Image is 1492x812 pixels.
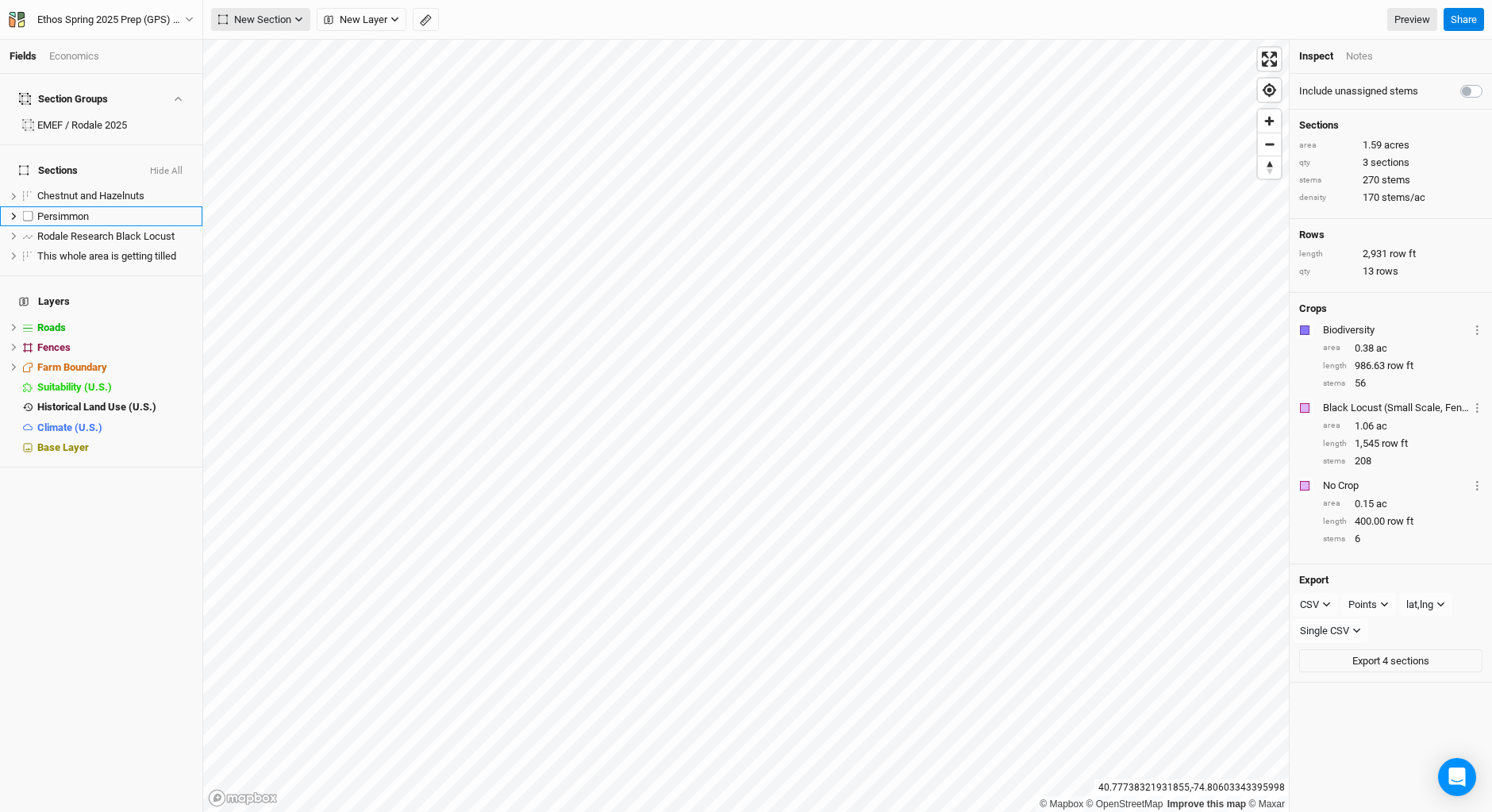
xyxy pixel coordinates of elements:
[1444,8,1484,32] button: Share
[1323,378,1347,390] div: stems
[1387,359,1413,373] span: row ft
[1299,140,1355,152] div: area
[1341,593,1396,617] button: Points
[1390,247,1416,261] span: row ft
[1086,799,1163,810] a: OpenStreetMap
[1387,8,1437,32] a: Preview
[1300,623,1349,639] div: Single CSV
[1293,619,1368,643] button: Single CSV
[1299,266,1355,278] div: qty
[1299,156,1482,170] div: 3
[1376,419,1387,433] span: ac
[1323,438,1347,450] div: length
[37,190,193,202] div: Chestnut and Hazelnuts
[1299,248,1355,260] div: length
[1387,514,1413,529] span: row ft
[218,12,291,28] span: New Section
[1167,799,1246,810] a: Improve this map
[1299,84,1418,98] label: Include unassigned stems
[10,50,37,62] a: Fields
[37,190,144,202] span: Chestnut and Hazelnuts
[1299,49,1333,63] div: Inspect
[37,401,156,413] span: Historical Land Use (U.S.)
[1258,133,1281,156] button: Zoom out
[317,8,406,32] button: New Layer
[1299,138,1482,152] div: 1.59
[1299,157,1355,169] div: qty
[19,164,78,177] span: Sections
[1323,341,1482,356] div: 0.38
[37,321,66,333] span: Roads
[37,341,71,353] span: Fences
[1258,79,1281,102] button: Find my location
[37,361,107,373] span: Farm Boundary
[1323,532,1482,546] div: 6
[1348,597,1377,613] div: Points
[1399,593,1452,617] button: lat,lng
[8,11,194,29] button: Ethos Spring 2025 Prep (GPS) as built
[37,441,193,454] div: Base Layer
[37,401,193,414] div: Historical Land Use (U.S.)
[1258,110,1281,133] button: Zoom in
[1299,229,1482,241] h4: Rows
[37,421,102,433] span: Climate (U.S.)
[37,381,193,394] div: Suitability (U.S.)
[1258,133,1281,156] span: Zoom out
[37,230,193,243] div: Rodale Research Black Locust
[37,250,193,263] div: This whole area is getting tilled
[37,250,176,262] span: This whole area is getting tilled
[49,49,99,63] div: Economics
[1323,437,1482,451] div: 1,545
[1323,401,1469,415] div: Black Locust (Small Scale, Fenceposts Only)
[1258,156,1281,179] button: Reset bearing to north
[1300,597,1319,613] div: CSV
[1472,321,1482,339] button: Crop Usage
[1299,247,1482,261] div: 2,931
[1384,138,1409,152] span: acres
[1323,479,1469,493] div: No Crop
[1382,190,1425,205] span: stems/ac
[37,361,193,374] div: Farm Boundary
[1323,323,1469,337] div: Biodiversity
[1323,497,1482,511] div: 0.15
[1293,593,1338,617] button: CSV
[1438,758,1476,796] div: Open Intercom Messenger
[1299,190,1482,205] div: 170
[1323,420,1347,432] div: area
[1299,264,1482,279] div: 13
[1040,799,1083,810] a: Mapbox
[1258,48,1281,71] button: Enter fullscreen
[37,119,193,132] div: EMEF / Rodale 2025
[37,441,89,453] span: Base Layer
[324,12,387,28] span: New Layer
[37,12,185,28] div: Ethos Spring 2025 Prep (GPS) as built
[1299,173,1482,187] div: 270
[1472,476,1482,495] button: Crop Usage
[1323,419,1482,433] div: 1.06
[1371,156,1409,170] span: sections
[1376,497,1387,511] span: ac
[10,286,193,317] h4: Layers
[19,93,108,106] div: Section Groups
[37,321,193,334] div: Roads
[149,166,183,177] button: Hide All
[413,8,439,32] button: Shortcut: M
[1248,799,1285,810] a: Maxar
[37,210,193,223] div: Persimmon
[37,210,89,222] span: Persimmon
[1382,437,1408,451] span: row ft
[1472,398,1482,417] button: Crop Usage
[1299,574,1482,587] h4: Export
[1323,454,1482,468] div: 208
[1323,456,1347,468] div: stems
[1406,597,1433,613] div: lat,lng
[1323,498,1347,510] div: area
[1382,173,1410,187] span: stems
[1299,192,1355,204] div: density
[1299,175,1355,187] div: stems
[1323,360,1347,372] div: length
[37,421,193,434] div: Climate (U.S.)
